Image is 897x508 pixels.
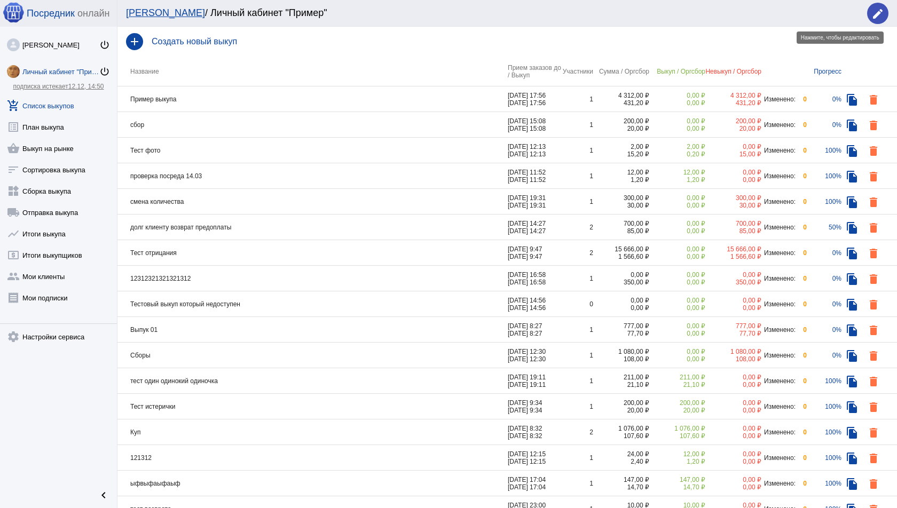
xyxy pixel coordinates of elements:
div: 12,00 ₽ [593,169,649,176]
div: 21,10 ₽ [649,381,705,388]
th: Участники [561,57,593,86]
mat-icon: file_copy [846,170,859,183]
mat-icon: delete [867,426,880,439]
img: LxykG9Ik6eqbm8q4KSku0Afq_Lr9G3IQeNY-1RueobPaLoUdLGeBf7dZ0G0S-v3c-RPJqLdkfHO6fBCA0d9M5vbS.jpg [7,65,20,78]
div: 0,00 ₽ [705,271,761,279]
mat-icon: file_copy [846,221,859,234]
div: 200,00 ₽ [649,399,705,407]
td: Тест истерички [117,394,508,419]
th: Прием заказов до / Выкуп [508,57,561,86]
div: 0 [796,224,807,231]
td: 100% [807,394,841,419]
div: Изменено: [761,198,796,205]
td: 121312 [117,445,508,471]
mat-icon: file_copy [846,401,859,414]
td: 0% [807,291,841,317]
div: 24,00 ₽ [593,450,649,458]
mat-icon: list_alt [7,121,20,133]
mat-icon: power_settings_new [99,39,110,50]
td: 1 [561,112,593,138]
div: 350,00 ₽ [593,279,649,286]
td: [DATE] 14:56 [DATE] 14:56 [508,291,561,317]
div: 20,00 ₽ [593,125,649,132]
span: онлайн [77,8,109,19]
mat-icon: local_shipping [7,206,20,219]
div: 777,00 ₽ [593,322,649,330]
mat-icon: delete [867,247,880,260]
td: 0% [807,240,841,266]
td: 100% [807,189,841,215]
div: 15 666,00 ₽ [593,245,649,253]
div: Изменено: [761,326,796,334]
div: 1,20 ₽ [649,458,705,465]
td: 1 [561,445,593,471]
div: 0 [796,96,807,103]
mat-icon: add_shopping_cart [7,99,20,112]
mat-icon: delete [867,298,880,311]
div: 108,00 ₽ [593,355,649,363]
td: Тест отрицания [117,240,508,266]
mat-icon: file_copy [846,145,859,157]
td: [DATE] 16:58 [DATE] 16:58 [508,266,561,291]
mat-icon: chevron_left [97,489,110,502]
div: 0,00 ₽ [705,476,761,483]
div: Личный кабинет "Пример" [22,68,99,76]
mat-icon: delete [867,273,880,285]
mat-icon: receipt [7,291,20,304]
td: [DATE] 19:11 [DATE] 19:11 [508,368,561,394]
td: 100% [807,419,841,445]
div: 0,00 ₽ [649,194,705,202]
div: 0,00 ₽ [649,355,705,363]
div: 108,00 ₽ [705,355,761,363]
div: 21,10 ₽ [593,381,649,388]
div: 700,00 ₽ [593,220,649,227]
td: [DATE] 9:47 [DATE] 9:47 [508,240,561,266]
td: [DATE] 8:32 [DATE] 8:32 [508,419,561,445]
td: 1 [561,343,593,368]
img: l5w5aIHioYc.jpg [7,38,20,51]
td: [DATE] 9:34 [DATE] 9:34 [508,394,561,419]
th: Название [117,57,508,86]
div: 147,00 ₽ [593,476,649,483]
td: [DATE] 12:13 [DATE] 12:13 [508,138,561,163]
div: 0,00 ₽ [649,245,705,253]
td: проверка посреда 14.03 [117,163,508,189]
div: 0,00 ₽ [705,425,761,432]
td: сбор [117,112,508,138]
td: 100% [807,445,841,471]
td: Сборы [117,343,508,368]
div: 107,60 ₽ [649,432,705,440]
td: 1 [561,86,593,112]
td: 0% [807,343,841,368]
div: 0 [796,454,807,462]
a: [PERSON_NAME] [126,7,205,18]
div: Изменено: [761,224,796,231]
td: [DATE] 15:08 [DATE] 15:08 [508,112,561,138]
div: 0,00 ₽ [593,297,649,304]
mat-icon: file_copy [846,273,859,285]
td: 1 [561,368,593,394]
div: Изменено: [761,377,796,385]
img: apple-icon-60x60.png [3,2,24,23]
div: 0,00 ₽ [649,348,705,355]
div: 0,00 ₽ [705,143,761,150]
div: / Личный кабинет "Пример" [126,7,856,19]
mat-icon: delete [867,221,880,234]
td: [DATE] 12:15 [DATE] 12:15 [508,445,561,471]
div: 1,20 ₽ [649,176,705,184]
div: 0,00 ₽ [705,176,761,184]
div: 77,70 ₽ [593,330,649,337]
div: Изменено: [761,300,796,308]
td: Куп [117,419,508,445]
div: 0,00 ₽ [705,399,761,407]
div: 0,00 ₽ [649,92,705,99]
div: 0,00 ₽ [649,202,705,209]
div: 200,00 ₽ [593,117,649,125]
div: Изменено: [761,454,796,462]
div: 2,40 ₽ [593,458,649,465]
div: 30,00 ₽ [593,202,649,209]
div: 200,00 ₽ [593,399,649,407]
td: 100% [807,138,841,163]
div: 107,60 ₽ [593,432,649,440]
div: 700,00 ₽ [705,220,761,227]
